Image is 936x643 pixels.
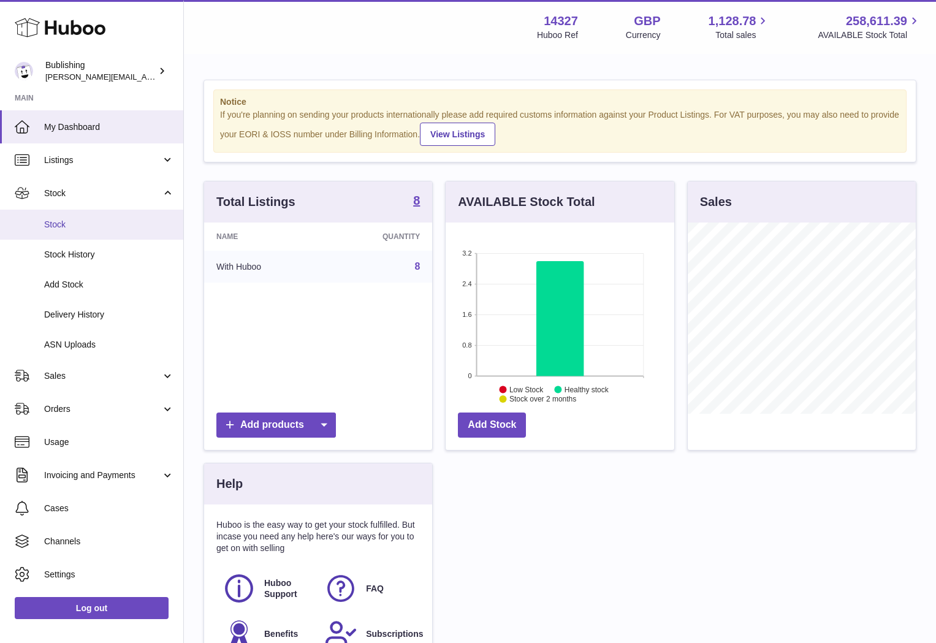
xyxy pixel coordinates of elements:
a: Add Stock [458,413,526,438]
text: 2.4 [463,280,472,287]
div: Bublishing [45,59,156,83]
span: Stock History [44,249,174,261]
strong: Notice [220,96,900,108]
strong: GBP [634,13,660,29]
span: My Dashboard [44,121,174,133]
h3: Sales [700,194,732,210]
h3: Help [216,476,243,492]
a: 8 [414,261,420,272]
img: hamza@bublishing.com [15,62,33,80]
span: Total sales [715,29,770,41]
span: Usage [44,436,174,448]
span: Benefits [264,628,298,640]
span: Listings [44,154,161,166]
strong: 8 [413,194,420,207]
span: Huboo Support [264,577,311,601]
a: Huboo Support [223,572,312,605]
span: AVAILABLE Stock Total [818,29,921,41]
span: Add Stock [44,279,174,291]
th: Quantity [324,223,432,251]
span: Cases [44,503,174,514]
span: 258,611.39 [846,13,907,29]
a: 1,128.78 Total sales [709,13,770,41]
h3: AVAILABLE Stock Total [458,194,595,210]
th: Name [204,223,324,251]
span: Channels [44,536,174,547]
span: FAQ [366,583,384,595]
span: [PERSON_NAME][EMAIL_ADDRESS][DOMAIN_NAME] [45,72,246,82]
a: Add products [216,413,336,438]
a: Log out [15,597,169,619]
span: Delivery History [44,309,174,321]
a: 258,611.39 AVAILABLE Stock Total [818,13,921,41]
h3: Total Listings [216,194,295,210]
span: Stock [44,188,161,199]
span: Invoicing and Payments [44,470,161,481]
text: 1.6 [463,311,472,318]
span: Subscriptions [366,628,423,640]
text: Low Stock [509,385,544,394]
span: ASN Uploads [44,339,174,351]
strong: 14327 [544,13,578,29]
span: 1,128.78 [709,13,756,29]
text: Stock over 2 months [509,395,576,403]
div: Huboo Ref [537,29,578,41]
span: Sales [44,370,161,382]
p: Huboo is the easy way to get your stock fulfilled. But incase you need any help here's our ways f... [216,519,420,554]
a: View Listings [420,123,495,146]
text: 3.2 [463,249,472,257]
text: Healthy stock [565,385,609,394]
span: Stock [44,219,174,230]
span: Orders [44,403,161,415]
div: Currency [626,29,661,41]
td: With Huboo [204,251,324,283]
text: 0 [468,372,472,379]
a: FAQ [324,572,414,605]
span: Settings [44,569,174,580]
text: 0.8 [463,341,472,349]
div: If you're planning on sending your products internationally please add required customs informati... [220,109,900,146]
a: 8 [413,194,420,209]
